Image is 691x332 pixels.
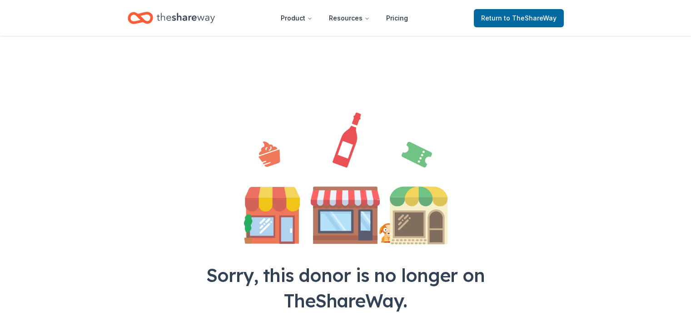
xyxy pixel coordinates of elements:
a: Home [128,7,215,29]
button: Resources [322,9,377,27]
button: Product [273,9,320,27]
div: Sorry, this donor is no longer on TheShareWay. [186,262,506,313]
span: to TheShareWay [504,14,557,22]
img: Illustration for landing page [244,112,447,244]
a: Pricing [379,9,415,27]
nav: Main [273,7,415,29]
span: Return [481,13,557,24]
a: Returnto TheShareWay [474,9,564,27]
